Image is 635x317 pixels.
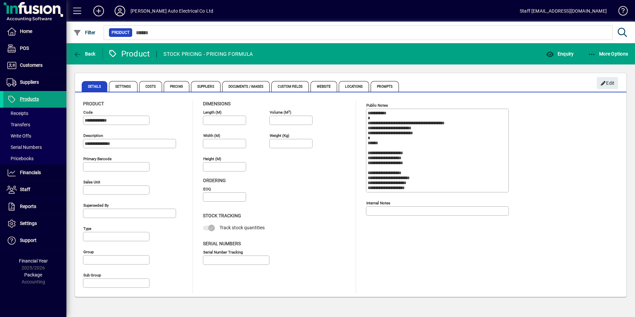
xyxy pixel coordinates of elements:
[600,78,615,89] span: Edit
[83,157,112,161] mat-label: Primary barcode
[3,40,66,57] a: POS
[3,74,66,91] a: Suppliers
[270,133,289,138] mat-label: Weight (Kg)
[131,6,213,16] div: [PERSON_NAME] Auto Electrical Co Ltd
[7,133,31,139] span: Write Offs
[588,51,628,56] span: More Options
[83,110,93,115] mat-label: Code
[203,157,221,161] mat-label: Height (m)
[288,109,290,113] sup: 3
[73,51,96,56] span: Back
[3,108,66,119] a: Receipts
[109,81,137,92] span: Settings
[20,79,39,85] span: Suppliers
[3,57,66,74] a: Customers
[72,27,97,39] button: Filter
[3,164,66,181] a: Financials
[7,145,42,150] span: Serial Numbers
[586,48,630,60] button: More Options
[72,48,97,60] button: Back
[83,226,91,231] mat-label: Type
[3,181,66,198] a: Staff
[73,30,96,35] span: Filter
[20,46,29,51] span: POS
[3,232,66,249] a: Support
[139,81,162,92] span: Costs
[20,204,36,209] span: Reports
[203,187,211,191] mat-label: EOQ
[20,221,37,226] span: Settings
[220,225,265,230] span: Track stock quantities
[83,180,100,184] mat-label: Sales unit
[270,110,291,115] mat-label: Volume (m )
[7,111,28,116] span: Receipts
[597,77,618,89] button: Edit
[20,187,30,192] span: Staff
[203,213,241,218] span: Stock Tracking
[339,81,369,92] span: Locations
[83,273,101,277] mat-label: Sub group
[3,23,66,40] a: Home
[20,29,32,34] span: Home
[82,81,107,92] span: Details
[164,81,189,92] span: Pricing
[83,250,94,254] mat-label: Group
[366,201,390,205] mat-label: Internal Notes
[112,29,130,36] span: Product
[3,142,66,153] a: Serial Numbers
[271,81,309,92] span: Custom Fields
[109,5,131,17] button: Profile
[191,81,221,92] span: Suppliers
[19,258,48,264] span: Financial Year
[20,96,39,102] span: Products
[3,130,66,142] a: Write Offs
[203,133,220,138] mat-label: Width (m)
[203,178,226,183] span: Ordering
[20,62,43,68] span: Customers
[544,48,575,60] button: Enquiry
[83,133,103,138] mat-label: Description
[203,241,241,246] span: Serial Numbers
[3,119,66,130] a: Transfers
[108,49,150,59] div: Product
[3,215,66,232] a: Settings
[83,101,104,106] span: Product
[520,6,607,16] div: Staff [EMAIL_ADDRESS][DOMAIN_NAME]
[311,81,337,92] span: Website
[83,203,109,208] mat-label: Superseded by
[20,170,41,175] span: Financials
[163,49,253,59] div: STOCK PRICING - PRICING FORMULA
[3,198,66,215] a: Reports
[222,81,270,92] span: Documents / Images
[24,272,42,277] span: Package
[203,250,243,254] mat-label: Serial Number tracking
[546,51,574,56] span: Enquiry
[366,103,388,108] mat-label: Public Notes
[613,1,627,23] a: Knowledge Base
[7,122,30,127] span: Transfers
[203,101,230,106] span: Dimensions
[371,81,399,92] span: Prompts
[88,5,109,17] button: Add
[66,48,103,60] app-page-header-button: Back
[203,110,222,115] mat-label: Length (m)
[3,153,66,164] a: Pricebooks
[20,238,37,243] span: Support
[7,156,34,161] span: Pricebooks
